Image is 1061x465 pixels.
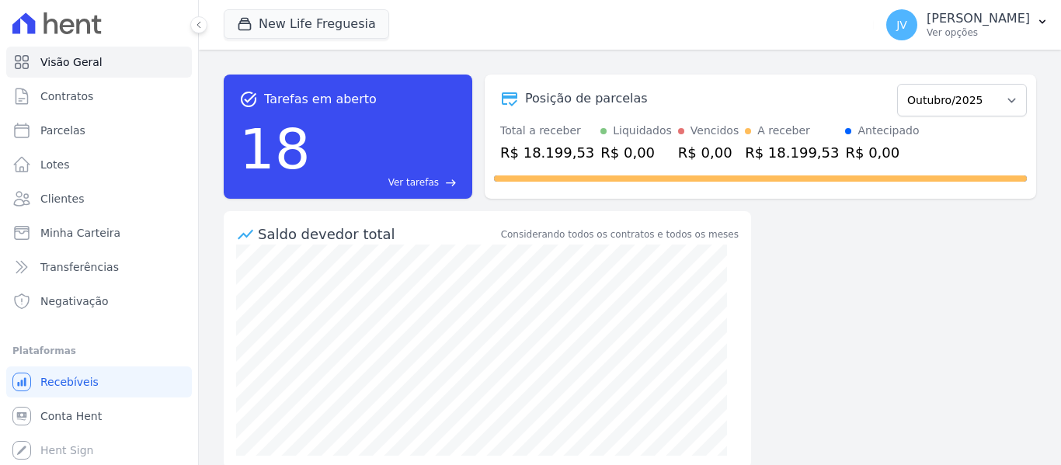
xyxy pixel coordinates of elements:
[745,142,839,163] div: R$ 18.199,53
[6,81,192,112] a: Contratos
[388,175,439,189] span: Ver tarefas
[600,142,672,163] div: R$ 0,00
[445,177,457,189] span: east
[40,225,120,241] span: Minha Carteira
[500,142,594,163] div: R$ 18.199,53
[6,183,192,214] a: Clientes
[40,54,103,70] span: Visão Geral
[40,88,93,104] span: Contratos
[6,47,192,78] a: Visão Geral
[500,123,594,139] div: Total a receber
[239,90,258,109] span: task_alt
[6,401,192,432] a: Conta Hent
[6,217,192,248] a: Minha Carteira
[40,374,99,390] span: Recebíveis
[6,252,192,283] a: Transferências
[874,3,1061,47] button: JV [PERSON_NAME] Ver opções
[40,408,102,424] span: Conta Hent
[40,293,109,309] span: Negativação
[691,123,739,139] div: Vencidos
[40,123,85,138] span: Parcelas
[678,142,739,163] div: R$ 0,00
[927,11,1030,26] p: [PERSON_NAME]
[845,142,919,163] div: R$ 0,00
[264,90,377,109] span: Tarefas em aberto
[6,366,192,397] a: Recebíveis
[896,19,907,30] span: JV
[857,123,919,139] div: Antecipado
[40,259,119,275] span: Transferências
[12,342,186,360] div: Plataformas
[224,9,389,39] button: New Life Freguesia
[239,109,311,189] div: 18
[6,286,192,317] a: Negativação
[927,26,1030,39] p: Ver opções
[258,224,498,245] div: Saldo devedor total
[613,123,672,139] div: Liquidados
[40,157,70,172] span: Lotes
[40,191,84,206] span: Clientes
[757,123,810,139] div: A receber
[501,227,739,241] div: Considerando todos os contratos e todos os meses
[6,115,192,146] a: Parcelas
[6,149,192,180] a: Lotes
[525,89,648,108] div: Posição de parcelas
[317,175,457,189] a: Ver tarefas east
